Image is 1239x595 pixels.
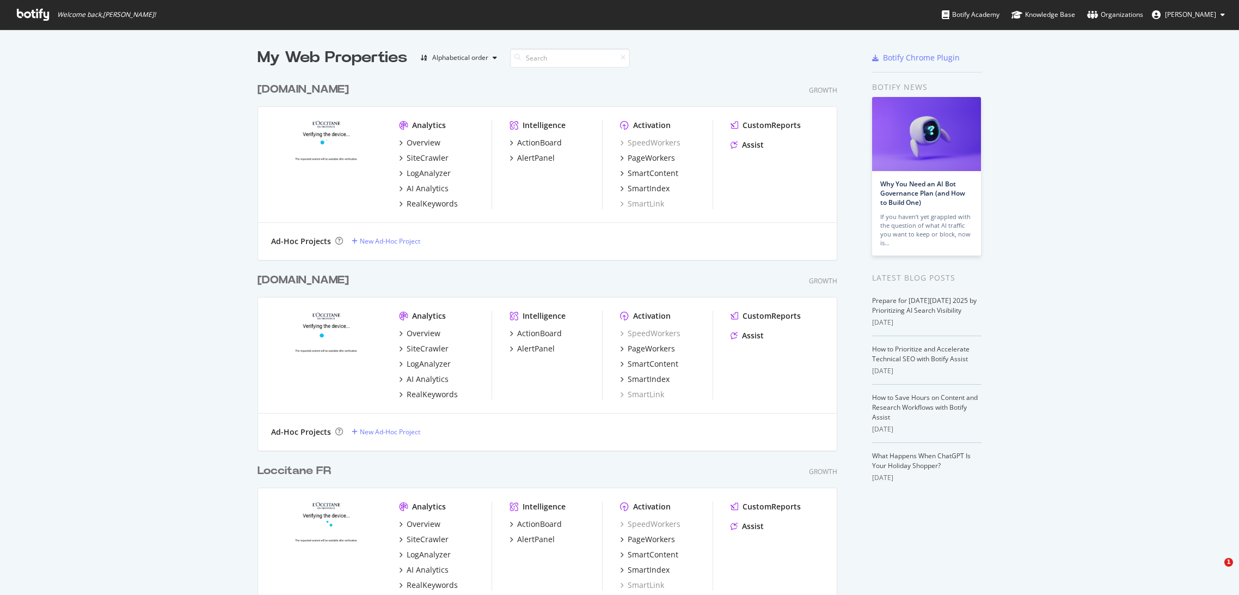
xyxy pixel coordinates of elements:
[407,168,451,179] div: LogAnalyzer
[399,519,440,530] a: Overview
[620,374,670,385] a: SmartIndex
[620,198,664,209] a: SmartLink
[257,47,407,69] div: My Web Properties
[620,343,675,354] a: PageWorkers
[412,311,446,321] div: Analytics
[399,359,451,369] a: LogAnalyzer
[517,534,555,545] div: AlertPanel
[1011,9,1075,20] div: Knowledge Base
[633,311,671,321] div: Activation
[872,344,970,363] a: How to Prioritize and Accelerate Technical SEO with Botify Assist
[743,501,801,512] div: CustomReports
[872,272,982,284] div: Latest Blog Posts
[742,330,764,341] div: Assist
[517,137,562,148] div: ActionBoard
[407,343,449,354] div: SiteCrawler
[872,473,982,483] div: [DATE]
[1224,558,1233,567] span: 1
[523,311,566,321] div: Intelligence
[517,343,555,354] div: AlertPanel
[628,343,675,354] div: PageWorkers
[399,343,449,354] a: SiteCrawler
[628,534,675,545] div: PageWorkers
[271,311,382,399] img: es.loccitane.com
[620,549,678,560] a: SmartContent
[257,82,349,98] div: [DOMAIN_NAME]
[407,564,449,575] div: AI Analytics
[628,564,670,575] div: SmartIndex
[399,328,440,339] a: Overview
[809,86,837,95] div: Growth
[731,501,801,512] a: CustomReports
[510,328,562,339] a: ActionBoard
[872,318,982,327] div: [DATE]
[1165,10,1216,19] span: Robin Baron
[620,153,675,163] a: PageWorkers
[407,198,458,209] div: RealKeywords
[743,120,801,131] div: CustomReports
[633,501,671,512] div: Activation
[872,393,978,422] a: How to Save Hours on Content and Research Workflows with Botify Assist
[742,139,764,150] div: Assist
[620,564,670,575] a: SmartIndex
[399,137,440,148] a: Overview
[510,137,562,148] a: ActionBoard
[620,534,675,545] a: PageWorkers
[1143,6,1234,23] button: [PERSON_NAME]
[407,183,449,194] div: AI Analytics
[416,49,501,66] button: Alphabetical order
[523,501,566,512] div: Intelligence
[399,534,449,545] a: SiteCrawler
[407,534,449,545] div: SiteCrawler
[399,549,451,560] a: LogAnalyzer
[510,48,630,68] input: Search
[809,467,837,476] div: Growth
[399,168,451,179] a: LogAnalyzer
[399,389,458,400] a: RealKeywords
[880,179,965,207] a: Why You Need an AI Bot Governance Plan (and How to Build One)
[510,343,555,354] a: AlertPanel
[57,10,156,19] span: Welcome back, [PERSON_NAME] !
[399,564,449,575] a: AI Analytics
[620,519,680,530] div: SpeedWorkers
[620,389,664,400] a: SmartLink
[731,139,764,150] a: Assist
[620,183,670,194] a: SmartIndex
[620,359,678,369] a: SmartContent
[271,427,331,438] div: Ad-Hoc Projects
[407,389,458,400] div: RealKeywords
[271,501,382,590] img: fr.loccitane.com
[407,549,451,560] div: LogAnalyzer
[620,168,678,179] a: SmartContent
[399,183,449,194] a: AI Analytics
[872,451,971,470] a: What Happens When ChatGPT Is Your Holiday Shopper?
[809,276,837,286] div: Growth
[628,359,678,369] div: SmartContent
[942,9,999,20] div: Botify Academy
[412,120,446,131] div: Analytics
[880,212,973,247] div: If you haven’t yet grappled with the question of what AI traffic you want to keep or block, now is…
[620,137,680,148] a: SpeedWorkers
[432,54,488,61] div: Alphabetical order
[731,521,764,532] a: Assist
[872,52,960,63] a: Botify Chrome Plugin
[399,580,458,591] a: RealKeywords
[523,120,566,131] div: Intelligence
[271,236,331,247] div: Ad-Hoc Projects
[883,52,960,63] div: Botify Chrome Plugin
[620,328,680,339] a: SpeedWorkers
[743,311,801,321] div: CustomReports
[620,580,664,591] a: SmartLink
[872,296,977,315] a: Prepare for [DATE][DATE] 2025 by Prioritizing AI Search Visibility
[407,519,440,530] div: Overview
[257,463,331,479] div: Loccitane FR
[628,168,678,179] div: SmartContent
[412,501,446,512] div: Analytics
[399,153,449,163] a: SiteCrawler
[257,272,353,288] a: [DOMAIN_NAME]
[1202,558,1228,584] iframe: Intercom live chat
[407,359,451,369] div: LogAnalyzer
[257,463,335,479] a: Loccitane FR
[399,198,458,209] a: RealKeywords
